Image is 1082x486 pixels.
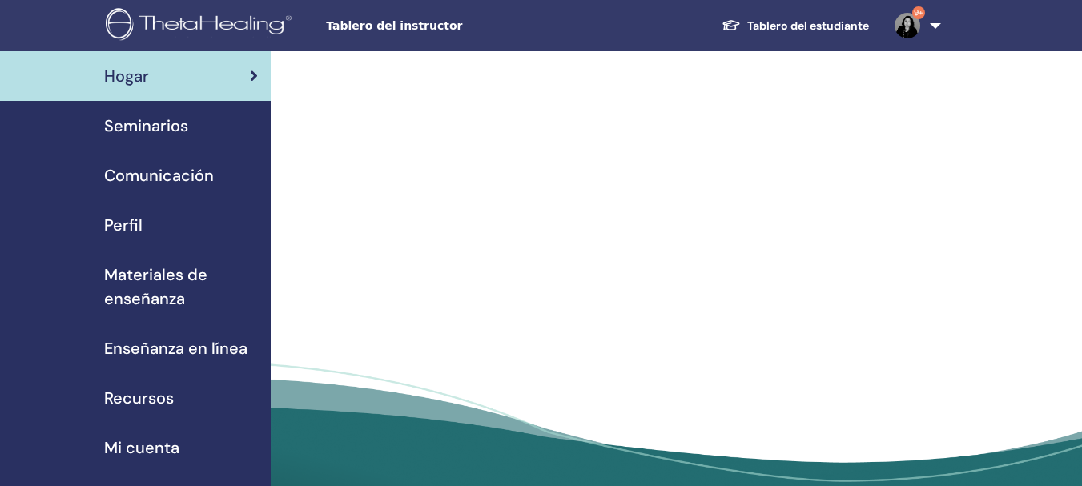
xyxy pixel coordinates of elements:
span: Tablero del instructor [326,18,566,34]
span: Recursos [104,386,174,410]
span: Seminarios [104,114,188,138]
span: Enseñanza en línea [104,336,247,360]
span: Materiales de enseñanza [104,263,258,311]
img: default.jpg [895,13,920,38]
span: Hogar [104,64,149,88]
a: Tablero del estudiante [709,11,882,41]
span: Perfil [104,213,143,237]
span: 9+ [912,6,925,19]
img: logo.png [106,8,297,44]
span: Comunicación [104,163,214,187]
span: Mi cuenta [104,436,179,460]
img: graduation-cap-white.svg [722,18,741,32]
